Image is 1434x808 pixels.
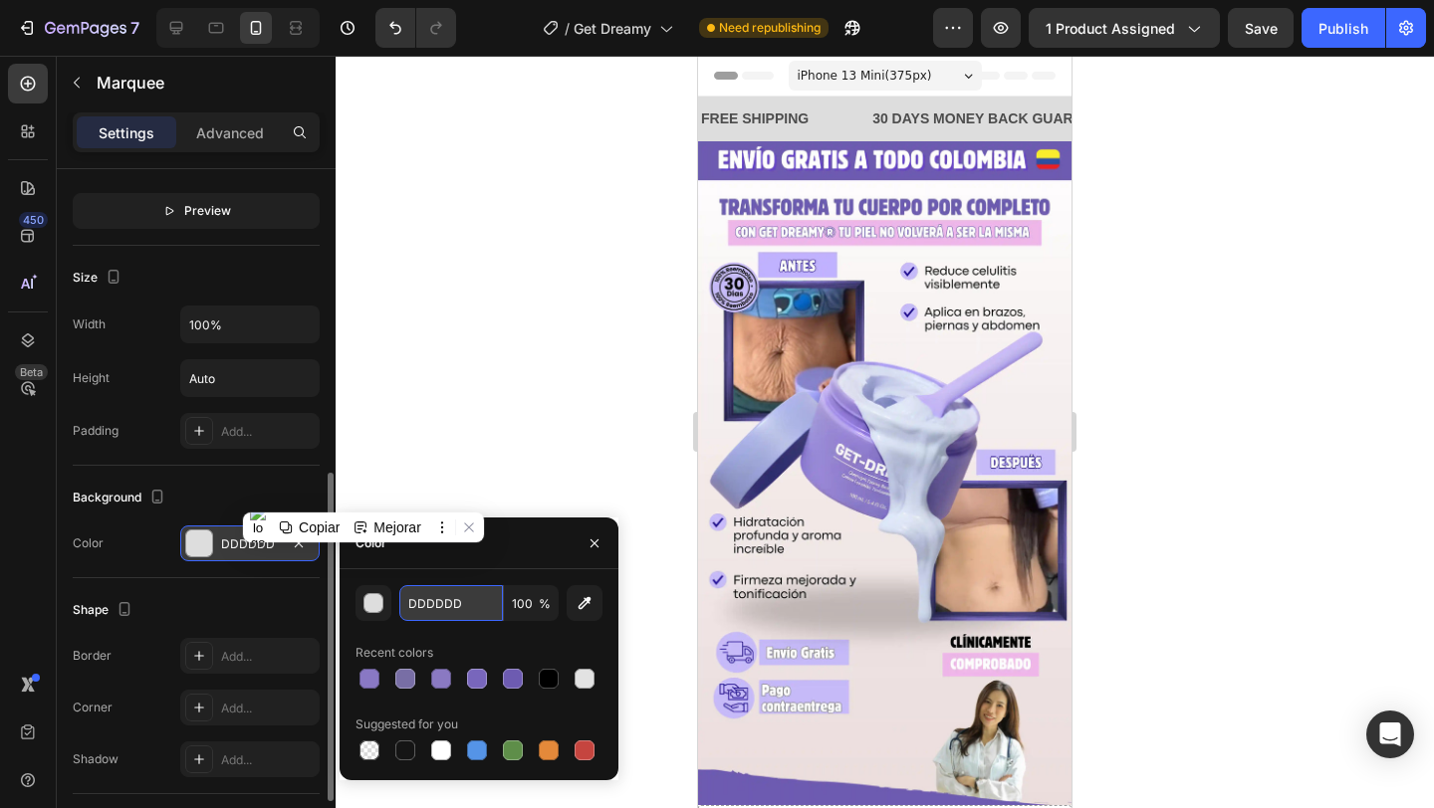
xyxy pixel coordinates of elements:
div: Open Intercom Messenger [1366,710,1414,758]
div: Publish [1318,18,1368,39]
div: Add... [221,648,315,666]
div: Size [73,265,125,292]
div: Padding [73,422,119,440]
input: Auto [181,360,319,396]
span: Need republishing [719,19,821,37]
span: 1 product assigned [1046,18,1175,39]
div: Recent colors [356,644,433,662]
div: Suggested for you [356,715,458,733]
p: Settings [99,122,154,143]
div: Undo/Redo [375,8,456,48]
p: 7 [130,16,139,40]
p: Advanced [196,122,264,143]
button: Publish [1302,8,1385,48]
div: Color [356,534,386,552]
button: 7 [8,8,148,48]
div: Shadow [73,750,119,768]
p: Marquee [97,71,312,95]
div: 450 [19,212,48,228]
div: Beta [15,364,48,380]
button: Save [1228,8,1294,48]
span: / [565,18,570,39]
div: Border [73,647,112,665]
span: % [539,595,551,613]
div: Add... [221,423,315,441]
div: Add... [221,751,315,769]
span: Preview [184,201,231,221]
div: 30 DAYS MONEY BACK GUARANTEE [172,49,424,78]
span: Get Dreamy [574,18,651,39]
div: Color [73,534,104,552]
div: Width [73,315,106,333]
div: Add... [221,700,315,717]
span: Save [1245,20,1278,37]
input: Auto [181,306,319,342]
input: Eg: FFFFFF [399,585,503,621]
div: Background [73,485,169,511]
div: Shape [73,597,136,624]
div: Height [73,369,110,387]
button: 1 product assigned [1029,8,1220,48]
iframe: Design area [698,56,1072,808]
div: DDDDDD [221,535,279,553]
div: Corner [73,699,113,716]
button: Preview [73,193,320,229]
